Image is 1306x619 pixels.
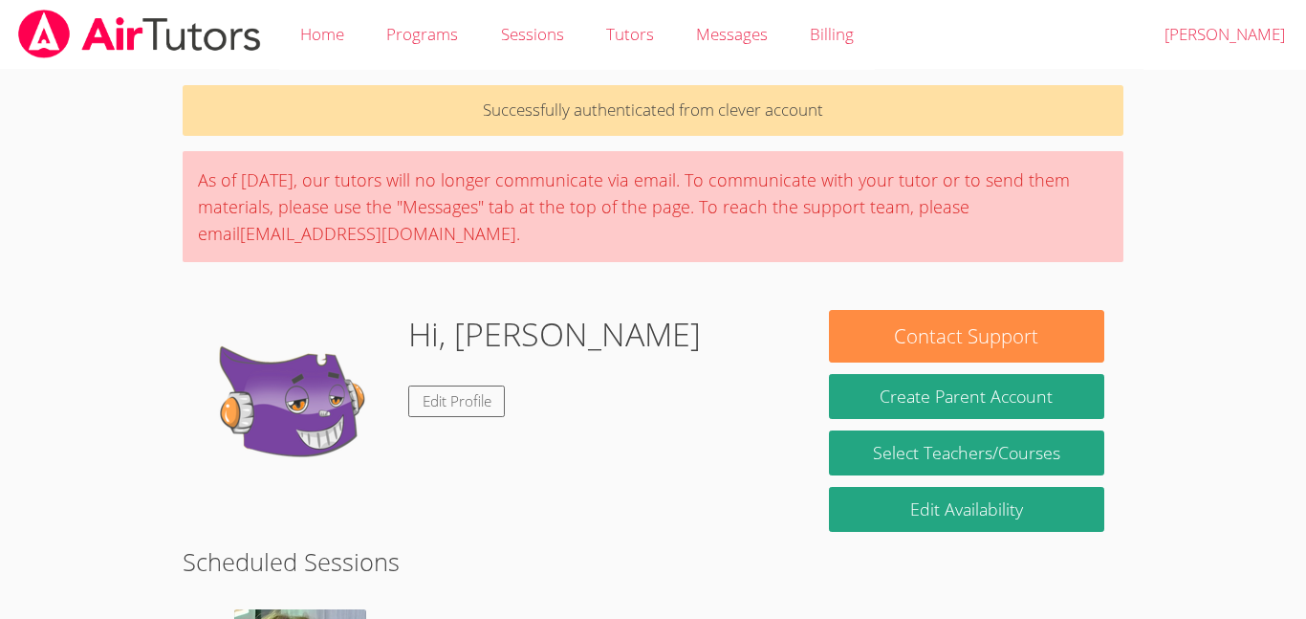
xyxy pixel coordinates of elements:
p: Successfully authenticated from clever account [183,85,1123,136]
h1: Hi, [PERSON_NAME] [408,310,701,359]
a: Edit Availability [829,487,1104,532]
h2: Scheduled Sessions [183,543,1123,580]
a: Edit Profile [408,386,506,417]
img: airtutors_banner-c4298cdbf04f3fff15de1276eac7730deb9818008684d7c2e4769d2f7ddbe033.png [16,10,263,58]
a: Select Teachers/Courses [829,431,1104,475]
span: Messages [696,23,768,45]
button: Contact Support [829,310,1104,363]
button: Create Parent Account [829,374,1104,419]
img: default.png [202,310,393,501]
div: As of [DATE], our tutors will no longer communicate via email. To communicate with your tutor or ... [183,151,1123,262]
